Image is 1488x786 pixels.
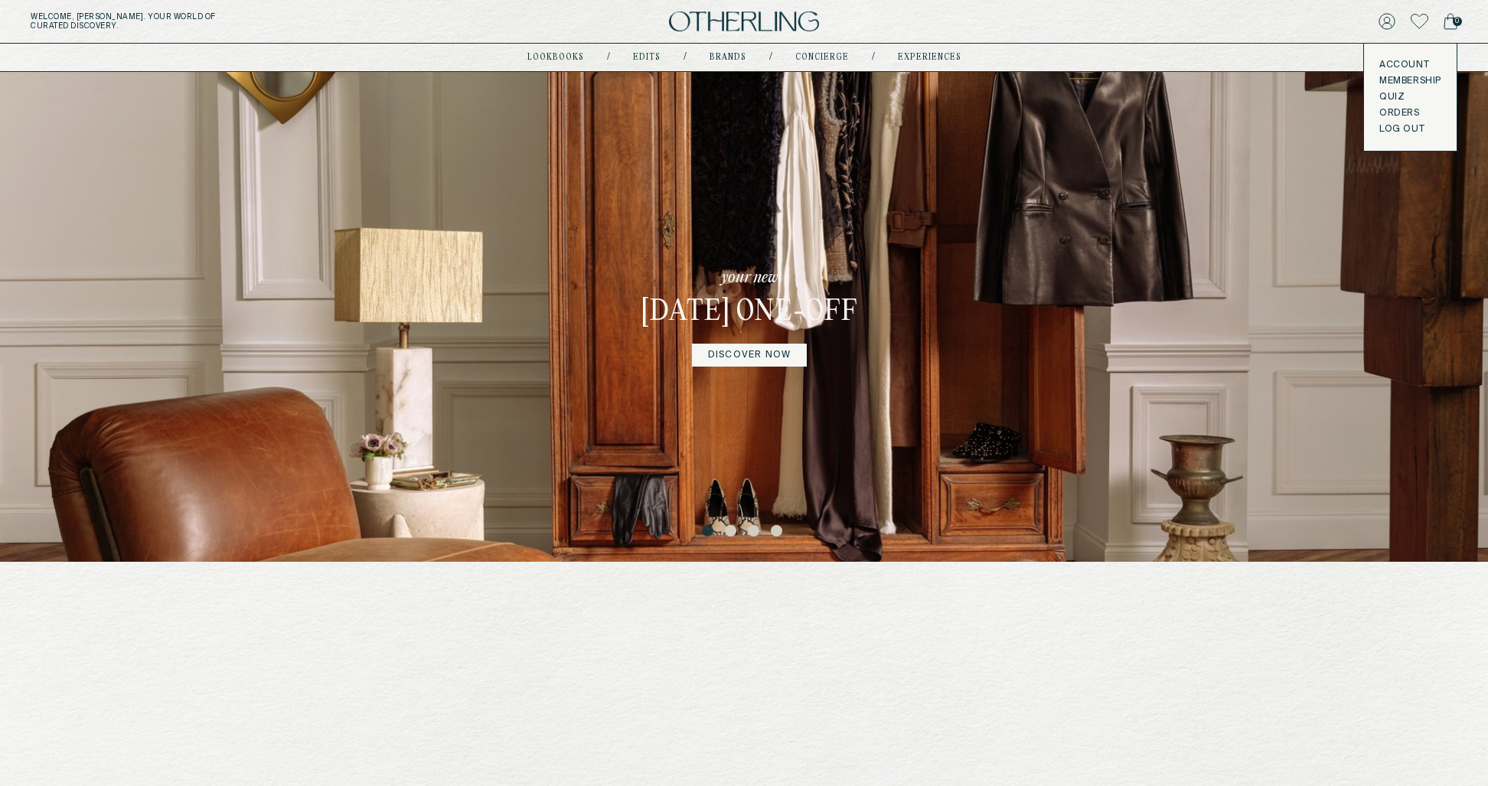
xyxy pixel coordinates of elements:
[710,54,746,61] a: Brands
[721,267,778,289] p: your new
[795,54,849,61] a: concierge
[692,344,807,367] a: DISCOVER NOW
[748,525,763,540] button: 3
[702,525,717,540] button: 1
[1379,123,1424,135] button: LOG OUT
[872,51,875,64] div: /
[898,54,961,61] a: experiences
[641,295,858,331] h3: [DATE] One-off
[1379,59,1441,71] a: Account
[1453,17,1462,26] span: 0
[31,12,458,31] h5: Welcome, [PERSON_NAME] . Your world of curated discovery.
[633,54,661,61] a: Edits
[771,525,786,540] button: 4
[1379,91,1441,103] a: Quiz
[607,51,610,64] div: /
[725,525,740,540] button: 2
[684,51,687,64] div: /
[1444,11,1457,32] a: 0
[1379,75,1441,87] a: Membership
[527,54,584,61] a: lookbooks
[769,51,772,64] div: /
[669,11,819,32] img: logo
[1379,107,1441,119] a: Orders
